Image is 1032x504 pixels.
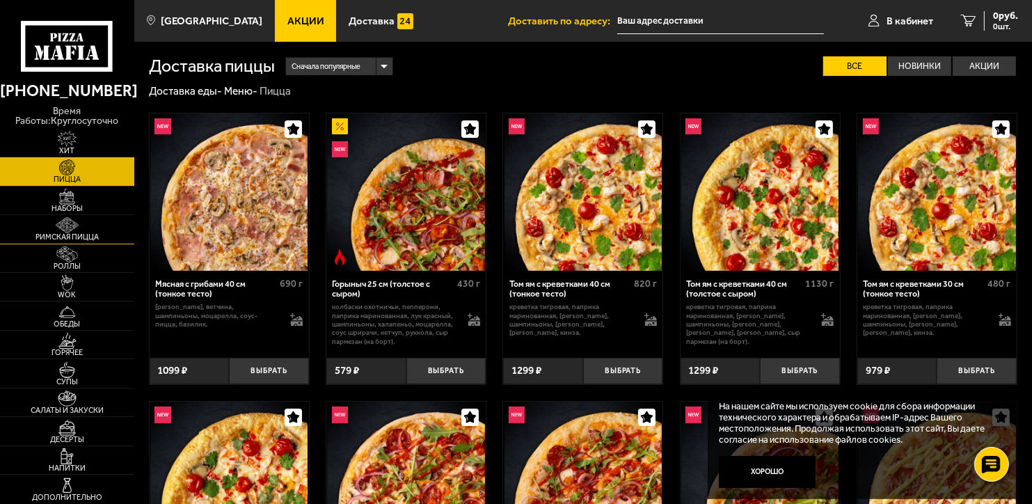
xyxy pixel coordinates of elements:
img: Мясная с грибами 40 см (тонкое тесто) [150,113,308,271]
img: Новинка [509,407,525,423]
button: Выбрать [229,358,309,384]
p: креветка тигровая, паприка маринованная, [PERSON_NAME], шампиньоны, [PERSON_NAME], [PERSON_NAME],... [863,303,987,337]
p: [PERSON_NAME], ветчина, шампиньоны, моцарелла, соус-пицца, базилик. [155,303,280,329]
img: Том ям с креветками 30 см (тонкое тесто) [858,113,1015,271]
div: Мясная с грибами 40 см (тонкое тесто) [155,279,276,300]
button: Выбрать [760,358,840,384]
img: Новинка [154,407,170,423]
a: Меню- [224,85,257,97]
img: Новинка [509,118,525,134]
button: Хорошо [719,456,816,488]
p: креветка тигровая, паприка маринованная, [PERSON_NAME], шампиньоны, [PERSON_NAME], [PERSON_NAME],... [509,303,634,337]
img: Акционный [332,118,348,134]
img: Новинка [685,407,701,423]
input: Ваш адрес доставки [617,8,824,34]
div: Том ям с креветками 40 см (тонкое тесто) [509,279,630,300]
span: 480 г [988,278,1011,290]
a: НовинкаТом ям с креветками 40 см (толстое с сыром) [681,113,840,271]
h1: Доставка пиццы [149,58,275,75]
span: Сначала популярные [292,56,360,77]
a: НовинкаТом ям с креветками 30 см (тонкое тесто) [857,113,1017,271]
p: креветка тигровая, паприка маринованная, [PERSON_NAME], шампиньоны, [PERSON_NAME], [PERSON_NAME],... [686,303,811,346]
img: Острое блюдо [332,249,348,265]
a: Доставка еды- [149,85,222,97]
span: 579 ₽ [335,365,359,376]
span: Доставить по адресу: [508,16,617,26]
div: Том ям с креветками 30 см (тонкое тесто) [863,279,984,300]
a: НовинкаМясная с грибами 40 см (тонкое тесто) [150,113,309,271]
img: Новинка [332,407,348,423]
img: Новинка [863,118,879,134]
span: 1130 г [805,278,834,290]
p: На нашем сайте мы используем cookie для сбора информации технического характера и обрабатываем IP... [719,401,999,446]
span: 1099 ₽ [157,365,187,376]
a: АкционныйНовинкаОстрое блюдоГорыныч 25 см (толстое с сыром) [326,113,486,271]
span: [GEOGRAPHIC_DATA] [161,16,262,26]
label: Акции [953,56,1016,76]
button: Выбрать [937,358,1017,384]
span: В кабинет [887,16,933,26]
span: 0 руб. [993,11,1018,21]
span: 979 ₽ [866,365,890,376]
div: Том ям с креветками 40 см (толстое с сыром) [686,279,802,300]
div: Горыныч 25 см (толстое с сыром) [332,279,453,300]
button: Выбрать [406,358,486,384]
span: 0 шт. [993,22,1018,31]
img: Новинка [685,118,701,134]
span: 1299 ₽ [688,365,718,376]
button: Выбрать [583,358,663,384]
a: НовинкаТом ям с креветками 40 см (тонкое тесто) [503,113,662,271]
img: Горыныч 25 см (толстое с сыром) [327,113,484,271]
img: 15daf4d41897b9f0e9f617042186c801.svg [397,13,413,29]
span: Доставка [349,16,395,26]
div: Пицца [260,84,291,98]
span: 1299 ₽ [511,365,541,376]
p: колбаски Охотничьи, пепперони, паприка маринованная, лук красный, шампиньоны, халапеньо, моцарелл... [332,303,457,346]
span: 690 г [280,278,303,290]
span: 430 г [457,278,480,290]
span: 820 г [634,278,657,290]
img: Том ям с креветками 40 см (толстое с сыром) [681,113,839,271]
label: Новинки [888,56,951,76]
span: Акции [287,16,324,26]
label: Все [823,56,887,76]
img: Новинка [332,141,348,157]
img: Том ям с креветками 40 см (тонкое тесто) [505,113,662,271]
img: Новинка [154,118,170,134]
